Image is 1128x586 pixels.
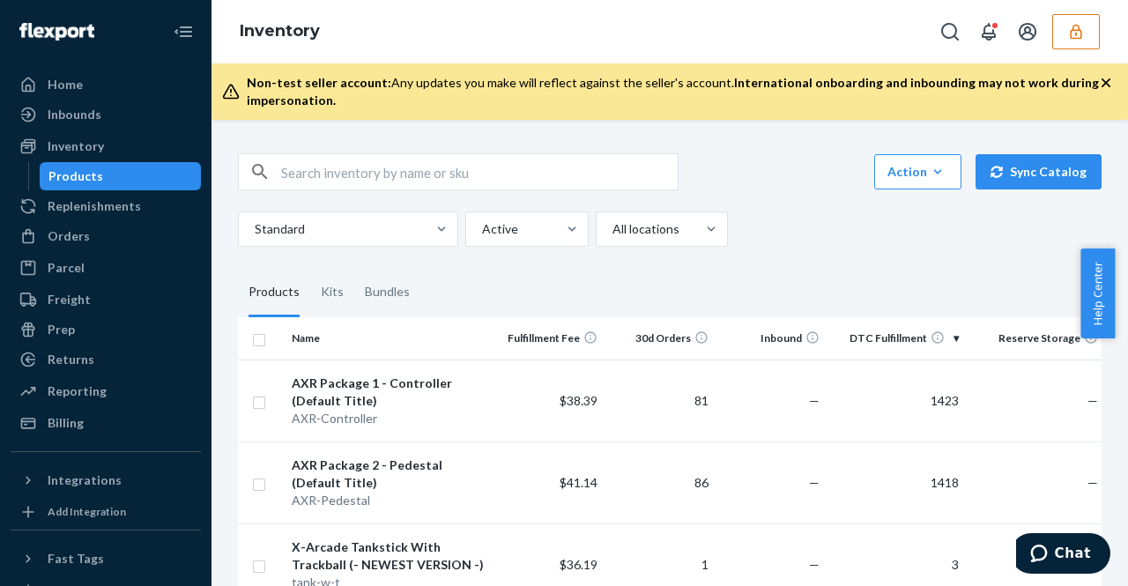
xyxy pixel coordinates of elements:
[292,410,486,427] div: AXR-Controller
[827,441,966,523] td: 1418
[11,377,201,405] a: Reporting
[560,475,597,490] span: $41.14
[11,100,201,129] a: Inbounds
[40,162,202,190] a: Products
[716,317,827,360] th: Inbound
[292,375,486,410] div: AXR Package 1 - Controller (Default Title)
[48,351,94,368] div: Returns
[1010,14,1045,49] button: Open account menu
[247,75,391,90] span: Non-test seller account:
[11,501,201,523] a: Add Integration
[11,70,201,99] a: Home
[809,557,820,572] span: —
[48,504,126,519] div: Add Integration
[281,154,678,189] input: Search inventory by name or sku
[48,414,84,432] div: Billing
[966,317,1105,360] th: Reserve Storage
[11,345,201,374] a: Returns
[48,76,83,93] div: Home
[48,550,104,567] div: Fast Tags
[48,106,101,123] div: Inbounds
[240,21,320,41] a: Inventory
[976,154,1102,189] button: Sync Catalog
[605,441,716,523] td: 86
[11,545,201,573] button: Fast Tags
[11,254,201,282] a: Parcel
[48,227,90,245] div: Orders
[932,14,968,49] button: Open Search Box
[611,220,612,238] input: All locations
[1087,393,1098,408] span: —
[560,557,597,572] span: $36.19
[480,220,482,238] input: Active
[827,360,966,441] td: 1423
[285,317,493,360] th: Name
[226,6,334,57] ol: breadcrumbs
[809,475,820,490] span: —
[11,222,201,250] a: Orders
[48,321,75,338] div: Prep
[827,317,966,360] th: DTC Fulfillment
[809,393,820,408] span: —
[166,14,201,49] button: Close Navigation
[1016,533,1110,577] iframe: Opens a widget where you can chat to one of our agents
[971,14,1006,49] button: Open notifications
[48,471,122,489] div: Integrations
[365,268,410,317] div: Bundles
[874,154,961,189] button: Action
[292,538,486,574] div: X-Arcade Tankstick With Trackball (- NEWEST VERSION -)
[11,466,201,494] button: Integrations
[48,382,107,400] div: Reporting
[11,286,201,314] a: Freight
[605,360,716,441] td: 81
[321,268,344,317] div: Kits
[48,167,103,185] div: Products
[48,291,91,308] div: Freight
[249,268,300,317] div: Products
[11,192,201,220] a: Replenishments
[48,259,85,277] div: Parcel
[11,409,201,437] a: Billing
[247,74,1100,109] div: Any updates you make will reflect against the seller's account.
[11,315,201,344] a: Prep
[19,23,94,41] img: Flexport logo
[605,317,716,360] th: 30d Orders
[253,220,255,238] input: Standard
[560,393,597,408] span: $38.39
[292,492,486,509] div: AXR-Pedestal
[493,317,604,360] th: Fulfillment Fee
[292,456,486,492] div: AXR Package 2 - Pedestal (Default Title)
[48,197,141,215] div: Replenishments
[11,132,201,160] a: Inventory
[1080,248,1115,338] button: Help Center
[1087,475,1098,490] span: —
[48,137,104,155] div: Inventory
[887,163,948,181] div: Action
